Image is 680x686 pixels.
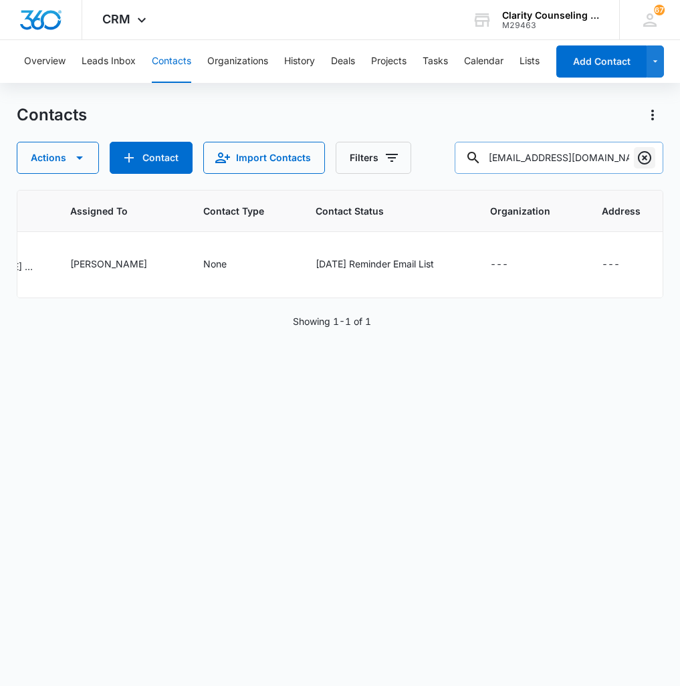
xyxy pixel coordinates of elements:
[24,40,66,83] button: Overview
[502,21,600,30] div: account id
[490,257,532,273] div: Organization - - Select to Edit Field
[654,5,665,15] span: 67
[642,104,663,126] button: Actions
[602,257,620,273] div: ---
[17,142,99,174] button: Actions
[102,12,130,26] span: CRM
[316,257,458,273] div: Contact Status - Saturday Reminder Email List - Select to Edit Field
[70,257,171,273] div: Assigned To - Morgan DiGirolamo - Select to Edit Field
[331,40,355,83] button: Deals
[423,40,448,83] button: Tasks
[455,142,663,174] input: Search Contacts
[203,257,227,271] div: None
[207,40,268,83] button: Organizations
[371,40,407,83] button: Projects
[654,5,665,15] div: notifications count
[520,40,540,83] button: Lists
[464,40,503,83] button: Calendar
[70,257,147,271] div: [PERSON_NAME]
[110,142,193,174] button: Add Contact
[490,204,550,218] span: Organization
[82,40,136,83] button: Leads Inbox
[602,257,644,273] div: Address - - Select to Edit Field
[556,45,647,78] button: Add Contact
[293,314,371,328] p: Showing 1-1 of 1
[316,204,439,218] span: Contact Status
[634,147,655,168] button: Clear
[336,142,411,174] button: Filters
[203,142,325,174] button: Import Contacts
[602,204,641,218] span: Address
[316,257,434,271] div: [DATE] Reminder Email List
[70,204,152,218] span: Assigned To
[203,204,264,218] span: Contact Type
[152,40,191,83] button: Contacts
[502,10,600,21] div: account name
[203,257,251,273] div: Contact Type - None - Select to Edit Field
[490,257,508,273] div: ---
[17,105,87,125] h1: Contacts
[284,40,315,83] button: History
